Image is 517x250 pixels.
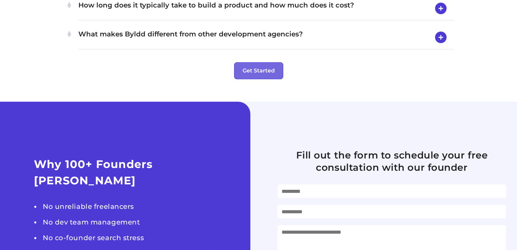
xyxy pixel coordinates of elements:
[41,216,144,228] li: No dev team management
[41,232,144,244] li: No co-founder search stress
[234,62,283,79] button: Get Started
[65,1,74,10] img: plus-1
[277,149,506,173] h4: Fill out the form to schedule your free consultation with our founder
[65,30,74,38] img: plus-1
[432,29,449,46] img: open-icon
[34,156,216,189] h2: Why 100+ Founders [PERSON_NAME]
[41,200,144,213] li: No unreliable freelancers
[78,29,454,46] h4: What makes Byldd different from other development agencies?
